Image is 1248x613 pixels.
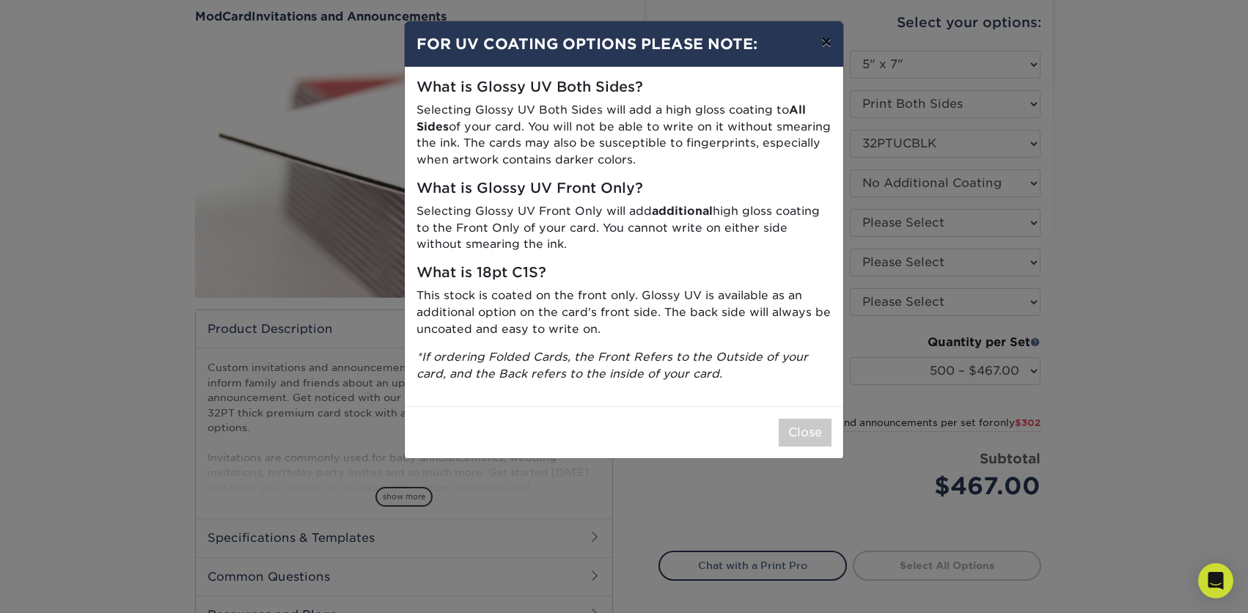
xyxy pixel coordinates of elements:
[416,103,806,133] strong: All Sides
[779,419,832,447] button: Close
[416,203,832,253] p: Selecting Glossy UV Front Only will add high gloss coating to the Front Only of your card. You ca...
[416,287,832,337] p: This stock is coated on the front only. Glossy UV is available as an additional option on the car...
[416,350,808,381] i: *If ordering Folded Cards, the Front Refers to the Outside of your card, and the Back refers to t...
[416,79,832,96] h5: What is Glossy UV Both Sides?
[416,180,832,197] h5: What is Glossy UV Front Only?
[416,102,832,169] p: Selecting Glossy UV Both Sides will add a high gloss coating to of your card. You will not be abl...
[810,21,843,62] button: ×
[652,204,713,218] strong: additional
[416,265,832,282] h5: What is 18pt C1S?
[1198,563,1233,598] div: Open Intercom Messenger
[416,33,832,55] h4: FOR UV COATING OPTIONS PLEASE NOTE:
